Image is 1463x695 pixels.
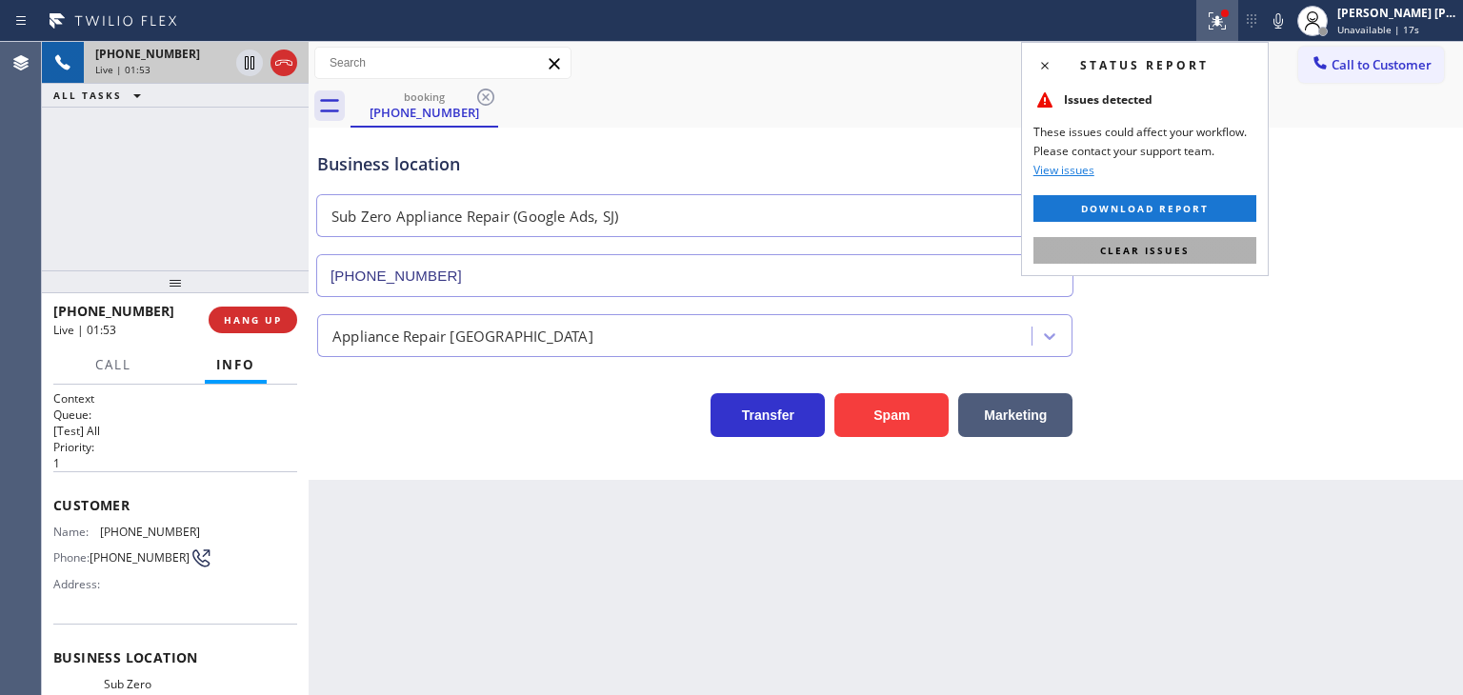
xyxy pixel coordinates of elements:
span: Address: [53,577,104,591]
button: Hang up [271,50,297,76]
span: HANG UP [224,313,282,327]
span: Live | 01:53 [53,322,116,338]
div: Sub Zero Appliance Repair (Google Ads, SJ) [331,206,618,228]
button: ALL TASKS [42,84,160,107]
span: [PHONE_NUMBER] [100,525,200,539]
span: [PHONE_NUMBER] [53,302,174,320]
div: Appliance Repair [GEOGRAPHIC_DATA] [332,325,593,347]
span: Live | 01:53 [95,63,150,76]
button: Spam [834,393,949,437]
div: [PHONE_NUMBER] [352,104,496,121]
button: Call [84,347,143,384]
span: ALL TASKS [53,89,122,102]
h2: Queue: [53,407,297,423]
h2: Priority: [53,439,297,455]
div: Business location [317,151,1072,177]
span: Unavailable | 17s [1337,23,1419,36]
button: Call to Customer [1298,47,1444,83]
input: Phone Number [316,254,1073,297]
span: Phone: [53,550,90,565]
span: Name: [53,525,100,539]
button: Info [205,347,267,384]
button: Hold Customer [236,50,263,76]
button: HANG UP [209,307,297,333]
p: [Test] All [53,423,297,439]
div: [PERSON_NAME] [PERSON_NAME] [1337,5,1457,21]
p: 1 [53,455,297,471]
h1: Context [53,390,297,407]
input: Search [315,48,571,78]
button: Mute [1265,8,1292,34]
button: Marketing [958,393,1072,437]
div: booking [352,89,496,104]
span: [PHONE_NUMBER] [90,550,190,565]
span: Call to Customer [1332,56,1432,73]
button: Transfer [711,393,825,437]
span: Customer [53,496,297,514]
span: Call [95,356,131,373]
div: (650) 279-6425 [352,85,496,126]
span: Business location [53,648,297,666]
span: Info [216,356,255,373]
span: [PHONE_NUMBER] [95,46,200,62]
